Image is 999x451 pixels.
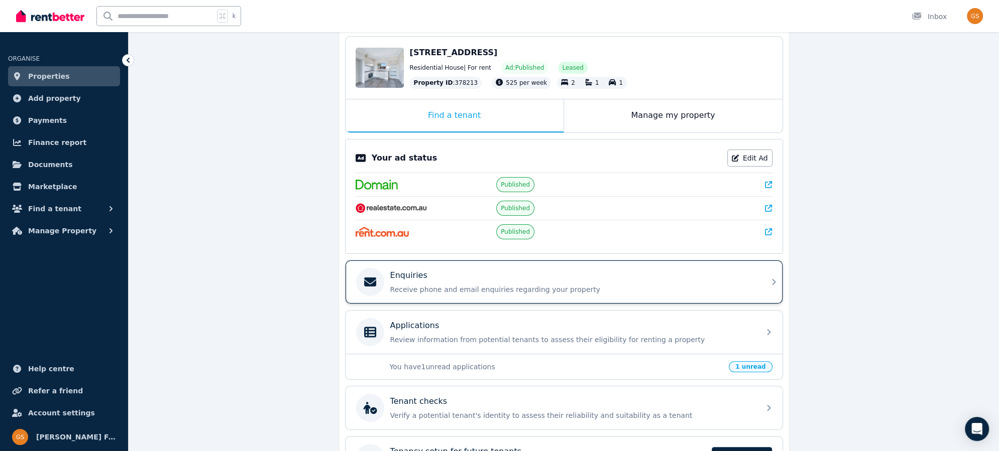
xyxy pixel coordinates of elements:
[390,335,754,345] p: Review information from potential tenants to assess their eligibility for renting a property
[505,64,544,72] span: Ad: Published
[8,403,120,423] a: Account settings
[28,181,77,193] span: Marketplace
[28,407,95,419] span: Account settings
[414,79,453,87] span: Property ID
[28,136,86,148] span: Finance report
[506,79,547,86] span: 525 per week
[729,361,772,372] span: 1 unread
[346,99,564,132] div: Find a tenant
[28,385,83,397] span: Refer a friend
[8,359,120,379] a: Help centre
[28,114,67,126] span: Payments
[571,79,575,86] span: 2
[346,260,783,304] a: EnquiriesReceive phone and email enquiries regarding your property
[619,79,623,86] span: 1
[28,70,70,82] span: Properties
[390,284,754,294] p: Receive phone and email enquiries regarding your property
[8,199,120,219] button: Find a tenant
[356,180,398,190] img: Domain.com.au
[28,159,73,171] span: Documents
[356,227,409,237] img: Rent.com.au
[16,9,84,24] img: RentBetter
[12,429,28,445] img: Stanyer Family Super Pty Ltd ATF Stanyer Family Super
[28,225,96,237] span: Manage Property
[390,269,427,281] p: Enquiries
[8,221,120,241] button: Manage Property
[356,203,427,213] img: RealEstate.com.au
[232,12,236,20] span: k
[8,155,120,175] a: Documents
[727,149,772,167] a: Edit Ad
[28,203,81,215] span: Find a tenant
[410,64,491,72] span: Residential House | For rent
[595,79,599,86] span: 1
[8,110,120,130] a: Payments
[410,48,498,57] span: [STREET_ADDRESS]
[564,99,783,132] div: Manage my property
[390,395,448,407] p: Tenant checks
[501,228,530,236] span: Published
[967,8,983,24] img: Stanyer Family Super Pty Ltd ATF Stanyer Family Super
[501,181,530,189] span: Published
[8,177,120,197] a: Marketplace
[8,66,120,86] a: Properties
[36,431,116,443] span: [PERSON_NAME] Family Super Pty Ltd ATF [PERSON_NAME] Family Super
[346,386,783,429] a: Tenant checksVerify a potential tenant's identity to assess their reliability and suitability as ...
[28,92,81,104] span: Add property
[8,55,40,62] span: ORGANISE
[912,12,947,22] div: Inbox
[372,152,437,164] p: Your ad status
[8,132,120,153] a: Finance report
[8,88,120,108] a: Add property
[965,417,989,441] div: Open Intercom Messenger
[410,77,482,89] div: : 378213
[390,362,723,372] p: You have 1 unread applications
[562,64,583,72] span: Leased
[390,410,754,420] p: Verify a potential tenant's identity to assess their reliability and suitability as a tenant
[501,204,530,212] span: Published
[8,381,120,401] a: Refer a friend
[390,320,439,332] p: Applications
[28,363,74,375] span: Help centre
[346,311,783,354] a: ApplicationsReview information from potential tenants to assess their eligibility for renting a p...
